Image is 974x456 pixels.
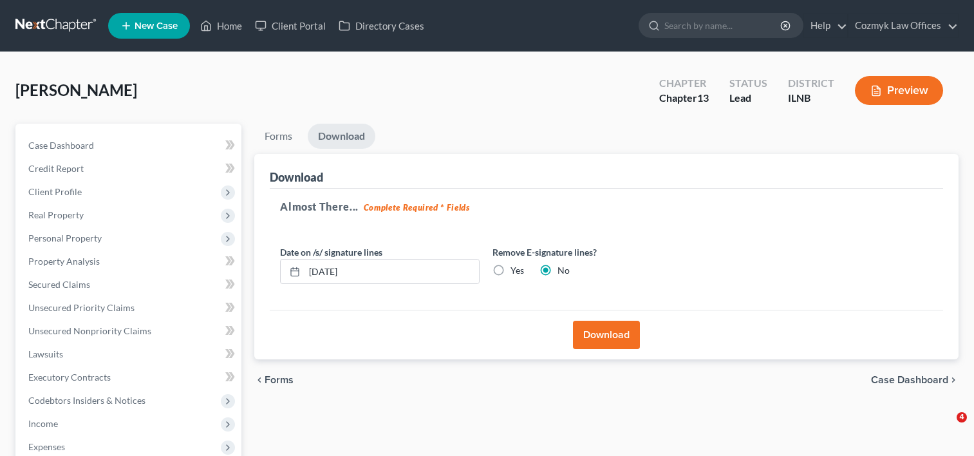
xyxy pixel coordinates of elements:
[659,76,709,91] div: Chapter
[848,14,958,37] a: Cozmyk Law Offices
[957,412,967,423] span: 4
[948,375,959,385] i: chevron_right
[18,134,241,157] a: Case Dashboard
[18,366,241,389] a: Executory Contracts
[729,91,767,106] div: Lead
[855,76,943,105] button: Preview
[28,233,102,243] span: Personal Property
[18,273,241,296] a: Secured Claims
[573,321,640,349] button: Download
[28,395,145,406] span: Codebtors Insiders & Notices
[28,209,84,220] span: Real Property
[18,319,241,343] a: Unsecured Nonpriority Claims
[194,14,248,37] a: Home
[304,260,479,284] input: MM/DD/YYYY
[492,245,692,259] label: Remove E-signature lines?
[28,348,63,359] span: Lawsuits
[28,186,82,197] span: Client Profile
[930,412,961,443] iframe: Intercom live chat
[697,91,709,104] span: 13
[729,76,767,91] div: Status
[308,124,375,149] a: Download
[28,140,94,151] span: Case Dashboard
[270,169,323,185] div: Download
[557,264,570,277] label: No
[248,14,332,37] a: Client Portal
[254,375,311,385] button: chevron_left Forms
[28,256,100,267] span: Property Analysis
[28,441,65,452] span: Expenses
[254,124,303,149] a: Forms
[28,418,58,429] span: Income
[18,296,241,319] a: Unsecured Priority Claims
[332,14,431,37] a: Directory Cases
[28,302,135,313] span: Unsecured Priority Claims
[280,199,933,214] h5: Almost There...
[18,157,241,180] a: Credit Report
[28,372,111,383] span: Executory Contracts
[788,76,834,91] div: District
[135,21,178,31] span: New Case
[18,343,241,366] a: Lawsuits
[871,375,959,385] a: Case Dashboard chevron_right
[18,250,241,273] a: Property Analysis
[265,375,294,385] span: Forms
[28,163,84,174] span: Credit Report
[664,14,782,37] input: Search by name...
[28,279,90,290] span: Secured Claims
[364,202,470,213] strong: Complete Required * Fields
[280,245,382,259] label: Date on /s/ signature lines
[15,81,137,99] span: [PERSON_NAME]
[659,91,709,106] div: Chapter
[254,375,265,385] i: chevron_left
[804,14,847,37] a: Help
[28,325,151,336] span: Unsecured Nonpriority Claims
[871,375,948,385] span: Case Dashboard
[510,264,524,277] label: Yes
[788,91,834,106] div: ILNB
